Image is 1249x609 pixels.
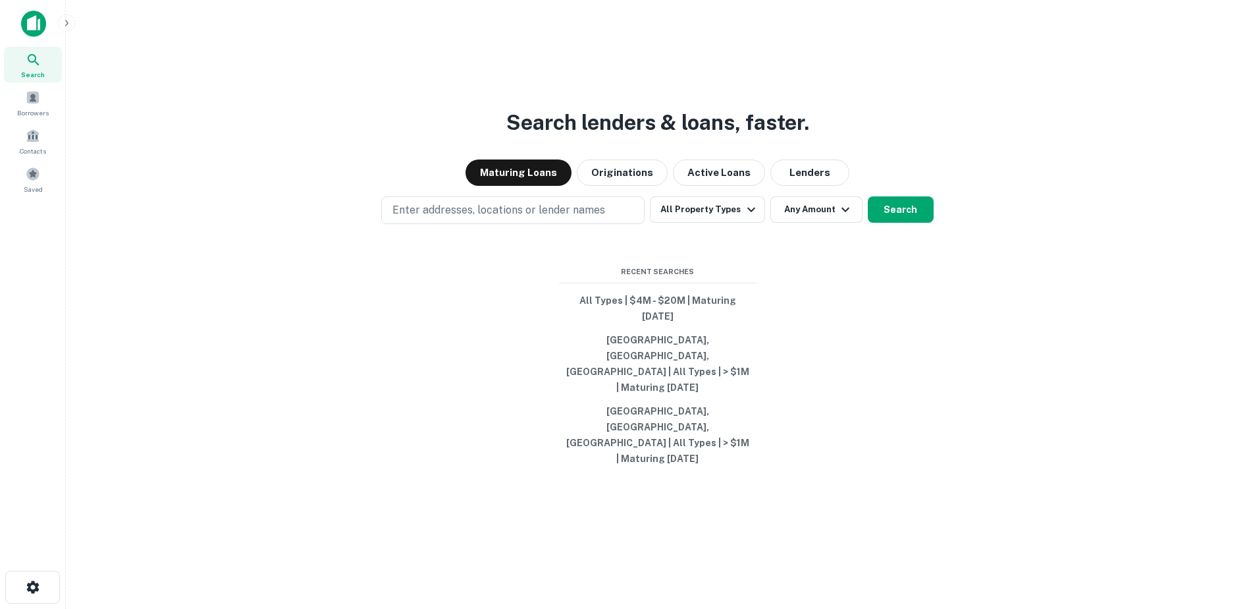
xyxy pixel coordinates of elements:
[559,328,757,399] button: [GEOGRAPHIC_DATA], [GEOGRAPHIC_DATA], [GEOGRAPHIC_DATA] | All Types | > $1M | Maturing [DATE]
[770,196,863,223] button: Any Amount
[392,202,605,218] p: Enter addresses, locations or lender names
[577,159,668,186] button: Originations
[868,196,934,223] button: Search
[21,69,45,80] span: Search
[21,11,46,37] img: capitalize-icon.png
[4,161,62,197] a: Saved
[17,107,49,118] span: Borrowers
[770,159,849,186] button: Lenders
[673,159,765,186] button: Active Loans
[650,196,764,223] button: All Property Types
[381,196,645,224] button: Enter addresses, locations or lender names
[20,146,46,156] span: Contacts
[4,47,62,82] a: Search
[24,184,43,194] span: Saved
[559,399,757,471] button: [GEOGRAPHIC_DATA], [GEOGRAPHIC_DATA], [GEOGRAPHIC_DATA] | All Types | > $1M | Maturing [DATE]
[559,266,757,277] span: Recent Searches
[465,159,571,186] button: Maturing Loans
[1183,504,1249,567] iframe: Chat Widget
[506,107,809,138] h3: Search lenders & loans, faster.
[4,123,62,159] a: Contacts
[559,289,757,328] button: All Types | $4M - $20M | Maturing [DATE]
[4,85,62,121] a: Borrowers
